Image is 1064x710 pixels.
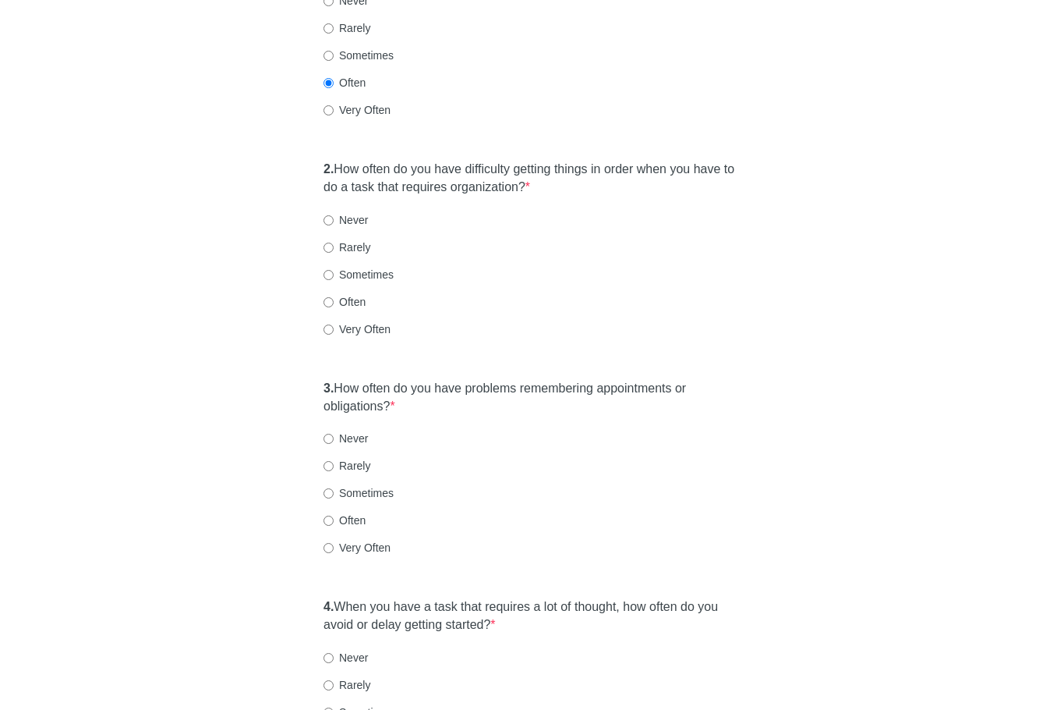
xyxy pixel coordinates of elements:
[323,20,370,36] label: Rarely
[323,240,370,255] label: Rarely
[323,212,368,228] label: Never
[323,485,394,501] label: Sometimes
[323,458,370,474] label: Rarely
[323,297,334,307] input: Often
[323,488,334,499] input: Sometimes
[323,75,366,91] label: Often
[323,434,334,444] input: Never
[323,382,334,395] strong: 3.
[323,270,334,280] input: Sometimes
[323,543,334,553] input: Very Often
[323,431,368,446] label: Never
[323,598,741,634] label: When you have a task that requires a lot of thought, how often do you avoid or delay getting star...
[323,600,334,613] strong: 4.
[323,680,334,690] input: Rarely
[323,102,391,118] label: Very Often
[323,677,370,693] label: Rarely
[323,51,334,61] input: Sometimes
[323,78,334,88] input: Often
[323,650,368,666] label: Never
[323,461,334,471] input: Rarely
[323,294,366,310] label: Often
[323,243,334,253] input: Rarely
[323,513,366,528] label: Often
[323,162,334,176] strong: 2.
[323,161,741,197] label: How often do you have difficulty getting things in order when you have to do a task that requires...
[323,215,334,225] input: Never
[323,540,391,556] label: Very Often
[323,516,334,526] input: Often
[323,653,334,663] input: Never
[323,48,394,63] label: Sometimes
[323,325,334,335] input: Very Often
[323,23,334,34] input: Rarely
[323,321,391,337] label: Very Often
[323,267,394,282] label: Sometimes
[323,105,334,115] input: Very Often
[323,380,741,416] label: How often do you have problems remembering appointments or obligations?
